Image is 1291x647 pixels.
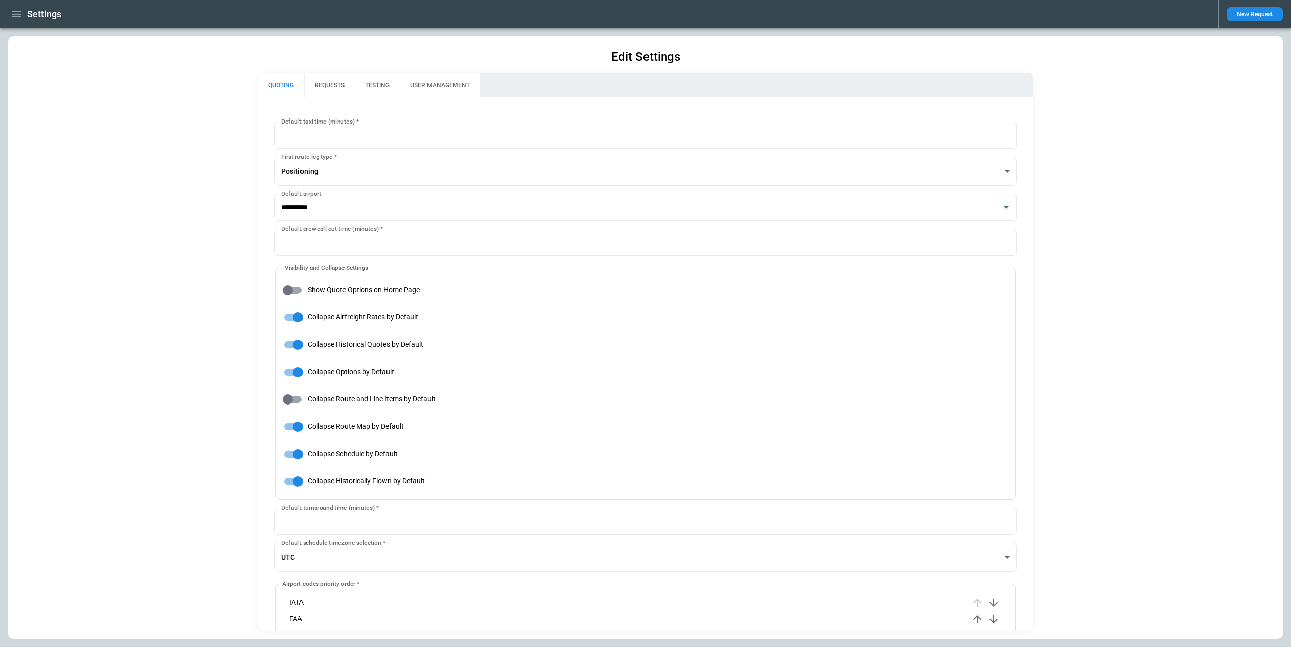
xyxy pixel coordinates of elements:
[308,286,420,294] span: Show Quote Options on Home Page
[281,595,1010,611] li: IATA
[355,73,400,97] button: TESTING
[274,543,1016,572] div: UTC
[308,340,423,349] span: Collapse Historical Quotes by Default
[284,264,369,272] legend: Visibility and Collapse Settings
[281,224,383,233] label: Default crew call out time (minutes)
[281,152,337,161] label: First route leg type
[281,627,1010,643] li: ICAO
[281,611,1010,627] li: FAA
[308,313,418,321] span: Collapse Airfreight Rates by Default
[304,73,355,97] button: REQUESTS
[281,117,359,126] label: Default taxi time (minutes)
[308,368,394,376] span: Collapse Options by Default
[274,157,1016,186] div: Positioning
[400,73,480,97] button: USER MANAGEMENT
[281,580,360,588] legend: Airport codes priority order *
[999,200,1013,214] button: Open
[27,8,61,20] h1: Settings
[258,73,304,97] button: QUOTING
[308,422,404,431] span: Collapse Route Map by Default
[281,189,321,198] label: Default airport
[611,49,680,65] h1: Edit Settings
[308,477,425,486] span: Collapse Historically Flown by Default
[281,503,379,512] label: Default turnaround time (minutes)
[308,450,398,458] span: Collapse Schedule by Default
[1227,7,1283,21] button: New Request
[308,395,436,403] span: Collapse Route and Line Items by Default
[281,538,385,547] label: Default schedule timezone selection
